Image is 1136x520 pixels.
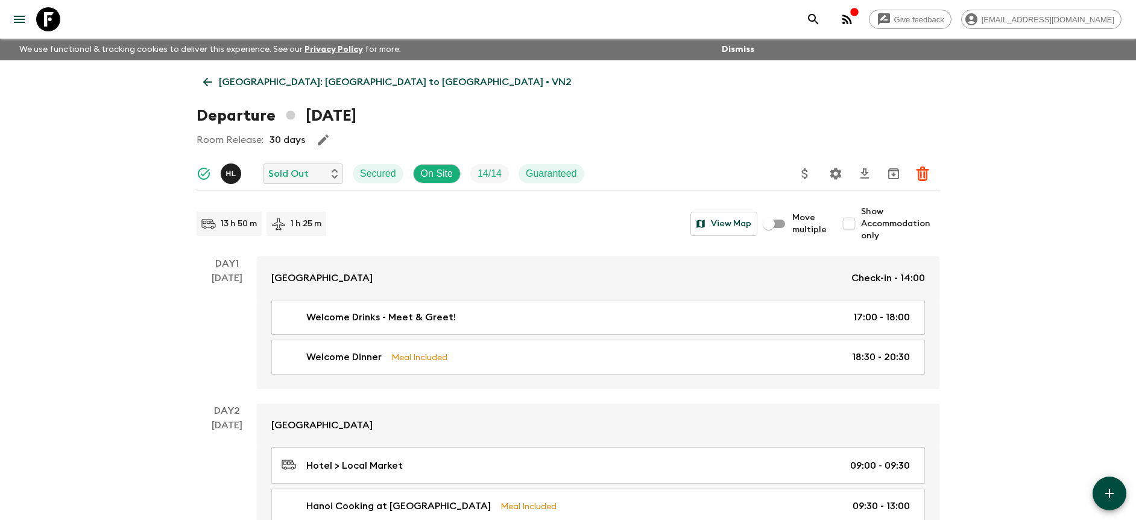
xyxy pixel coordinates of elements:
[221,167,244,177] span: Hoang Le Ngoc
[690,212,757,236] button: View Map
[888,15,951,24] span: Give feedback
[219,75,572,89] p: [GEOGRAPHIC_DATA]: [GEOGRAPHIC_DATA] to [GEOGRAPHIC_DATA] • VN2
[197,133,263,147] p: Room Release:
[197,256,257,271] p: Day 1
[268,166,309,181] p: Sold Out
[824,162,848,186] button: Settings
[910,162,935,186] button: Delete
[271,340,925,375] a: Welcome DinnerMeal Included18:30 - 20:30
[391,350,447,364] p: Meal Included
[851,271,925,285] p: Check-in - 14:00
[421,166,453,181] p: On Site
[197,70,578,94] a: [GEOGRAPHIC_DATA]: [GEOGRAPHIC_DATA] to [GEOGRAPHIC_DATA] • VN2
[271,300,925,335] a: Welcome Drinks - Meet & Greet!17:00 - 18:00
[719,41,757,58] button: Dismiss
[882,162,906,186] button: Archive (Completed, Cancelled or Unsynced Departures only)
[306,499,491,513] p: Hanoi Cooking at [GEOGRAPHIC_DATA]
[306,458,403,473] p: Hotel > Local Market
[221,218,257,230] p: 13 h 50 m
[197,166,211,181] svg: Synced Successfully
[221,163,244,184] button: HL
[271,418,373,433] p: [GEOGRAPHIC_DATA]
[478,166,502,181] p: 14 / 14
[291,218,321,230] p: 1 h 25 m
[7,7,31,31] button: menu
[792,212,827,236] span: Move multiple
[850,458,910,473] p: 09:00 - 09:30
[853,162,877,186] button: Download CSV
[801,7,825,31] button: search adventures
[526,166,577,181] p: Guaranteed
[306,350,382,364] p: Welcome Dinner
[271,447,925,484] a: Hotel > Local Market09:00 - 09:30
[212,271,242,389] div: [DATE]
[500,499,557,513] p: Meal Included
[226,169,236,179] p: H L
[306,310,456,325] p: Welcome Drinks - Meet & Greet!
[961,10,1122,29] div: [EMAIL_ADDRESS][DOMAIN_NAME]
[853,499,910,513] p: 09:30 - 13:00
[852,350,910,364] p: 18:30 - 20:30
[470,164,509,183] div: Trip Fill
[257,256,939,300] a: [GEOGRAPHIC_DATA]Check-in - 14:00
[270,133,305,147] p: 30 days
[360,166,396,181] p: Secured
[793,162,817,186] button: Update Price, Early Bird Discount and Costs
[271,271,373,285] p: [GEOGRAPHIC_DATA]
[413,164,461,183] div: On Site
[353,164,403,183] div: Secured
[197,104,356,128] h1: Departure [DATE]
[197,404,257,418] p: Day 2
[257,404,939,447] a: [GEOGRAPHIC_DATA]
[975,15,1121,24] span: [EMAIL_ADDRESS][DOMAIN_NAME]
[14,39,406,60] p: We use functional & tracking cookies to deliver this experience. See our for more.
[869,10,951,29] a: Give feedback
[853,310,910,325] p: 17:00 - 18:00
[305,45,363,54] a: Privacy Policy
[861,206,939,242] span: Show Accommodation only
